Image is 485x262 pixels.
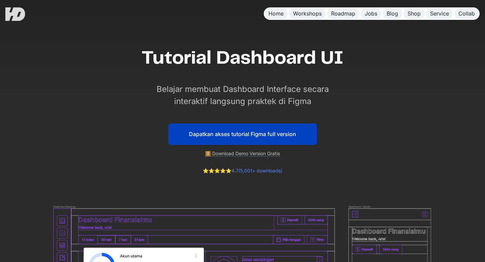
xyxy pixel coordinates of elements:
[458,10,475,17] div: Collab
[365,10,377,17] div: Jobs
[203,167,282,174] div: 4.7
[205,151,280,157] a: ⏬ Download Demo Version Gratis
[148,83,337,107] p: Belajar membuat Dashboard Interface secara interaktif langsung praktek di Figma
[168,124,317,145] a: Dapatkan akses tutorial Figma full version
[203,168,231,173] a: ⭐️⭐️⭐️⭐️⭐️
[264,8,288,19] a: Home
[403,8,425,19] a: Shop
[426,8,453,19] a: Service
[383,8,402,19] a: Blog
[293,10,322,17] div: Workshops
[268,10,284,17] div: Home
[387,10,398,17] div: Blog
[289,8,326,19] a: Workshops
[238,168,282,173] a: (5,001+ downloads)
[327,8,359,19] a: Roadmap
[361,8,381,19] a: Jobs
[454,8,479,19] a: Collab
[141,47,344,70] h1: Tutorial Dashboard UI
[331,10,355,17] div: Roadmap
[408,10,421,17] div: Shop
[430,10,449,17] div: Service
